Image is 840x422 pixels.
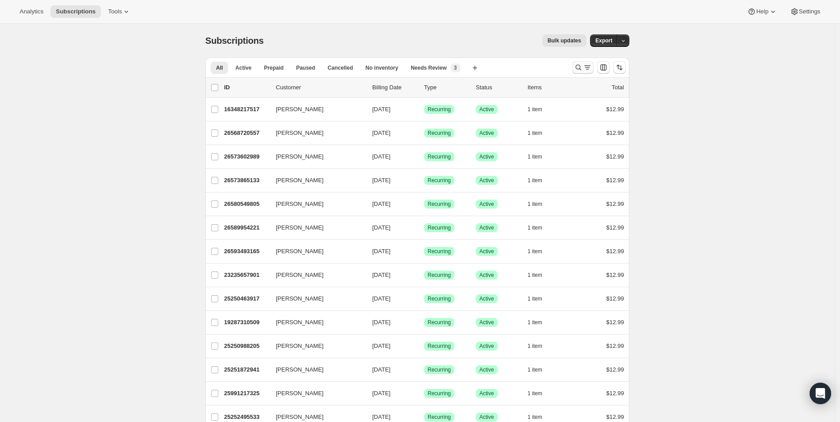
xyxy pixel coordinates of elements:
[479,414,494,421] span: Active
[528,366,542,373] span: 1 item
[270,221,360,235] button: [PERSON_NAME]
[595,37,612,44] span: Export
[810,383,831,404] div: Open Intercom Messenger
[528,390,542,397] span: 1 item
[479,295,494,302] span: Active
[528,221,552,234] button: 1 item
[428,201,451,208] span: Recurring
[606,177,624,184] span: $12.99
[528,295,542,302] span: 1 item
[103,5,136,18] button: Tools
[372,319,391,326] span: [DATE]
[205,36,264,46] span: Subscriptions
[528,153,542,160] span: 1 item
[270,197,360,211] button: [PERSON_NAME]
[428,343,451,350] span: Recurring
[235,64,251,71] span: Active
[424,83,469,92] div: Type
[276,365,324,374] span: [PERSON_NAME]
[276,294,324,303] span: [PERSON_NAME]
[224,271,269,280] p: 23235657901
[528,387,552,400] button: 1 item
[528,245,552,258] button: 1 item
[479,366,494,373] span: Active
[224,200,269,209] p: 26580549805
[528,316,552,329] button: 1 item
[606,343,624,349] span: $12.99
[428,106,451,113] span: Recurring
[479,153,494,160] span: Active
[224,176,269,185] p: 26573865133
[270,386,360,401] button: [PERSON_NAME]
[224,364,624,376] div: 25251872941[PERSON_NAME][DATE]SuccessRecurringSuccessActive1 item$12.99
[528,127,552,139] button: 1 item
[366,64,398,71] span: No inventory
[224,152,269,161] p: 26573602989
[528,343,542,350] span: 1 item
[372,201,391,207] span: [DATE]
[479,130,494,137] span: Active
[528,83,572,92] div: Items
[270,339,360,353] button: [PERSON_NAME]
[372,272,391,278] span: [DATE]
[270,315,360,330] button: [PERSON_NAME]
[372,414,391,420] span: [DATE]
[454,64,457,71] span: 3
[528,198,552,210] button: 1 item
[528,248,542,255] span: 1 item
[428,390,451,397] span: Recurring
[224,318,269,327] p: 19287310509
[372,177,391,184] span: [DATE]
[528,224,542,231] span: 1 item
[224,103,624,116] div: 16348217517[PERSON_NAME][DATE]SuccessRecurringSuccessActive1 item$12.99
[224,316,624,329] div: 19287310509[PERSON_NAME][DATE]SuccessRecurringSuccessActive1 item$12.99
[606,106,624,113] span: $12.99
[606,272,624,278] span: $12.99
[468,62,482,74] button: Create new view
[606,390,624,397] span: $12.99
[428,272,451,279] span: Recurring
[372,224,391,231] span: [DATE]
[528,340,552,352] button: 1 item
[216,64,223,71] span: All
[428,153,451,160] span: Recurring
[276,318,324,327] span: [PERSON_NAME]
[224,221,624,234] div: 26589954221[PERSON_NAME][DATE]SuccessRecurringSuccessActive1 item$12.99
[528,364,552,376] button: 1 item
[528,319,542,326] span: 1 item
[479,224,494,231] span: Active
[528,103,552,116] button: 1 item
[606,366,624,373] span: $12.99
[20,8,43,15] span: Analytics
[50,5,101,18] button: Subscriptions
[224,365,269,374] p: 25251872941
[372,153,391,160] span: [DATE]
[14,5,49,18] button: Analytics
[479,390,494,397] span: Active
[224,105,269,114] p: 16348217517
[372,106,391,113] span: [DATE]
[597,61,610,74] button: Customize table column order and visibility
[276,223,324,232] span: [PERSON_NAME]
[528,174,552,187] button: 1 item
[270,126,360,140] button: [PERSON_NAME]
[590,34,618,47] button: Export
[270,150,360,164] button: [PERSON_NAME]
[606,201,624,207] span: $12.99
[372,390,391,397] span: [DATE]
[224,174,624,187] div: 26573865133[PERSON_NAME][DATE]SuccessRecurringSuccessActive1 item$12.99
[528,414,542,421] span: 1 item
[606,319,624,326] span: $12.99
[428,248,451,255] span: Recurring
[528,292,552,305] button: 1 item
[612,83,624,92] p: Total
[276,342,324,351] span: [PERSON_NAME]
[276,152,324,161] span: [PERSON_NAME]
[479,319,494,326] span: Active
[542,34,586,47] button: Bulk updates
[296,64,315,71] span: Paused
[372,83,417,92] p: Billing Date
[606,130,624,136] span: $12.99
[276,176,324,185] span: [PERSON_NAME]
[479,177,494,184] span: Active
